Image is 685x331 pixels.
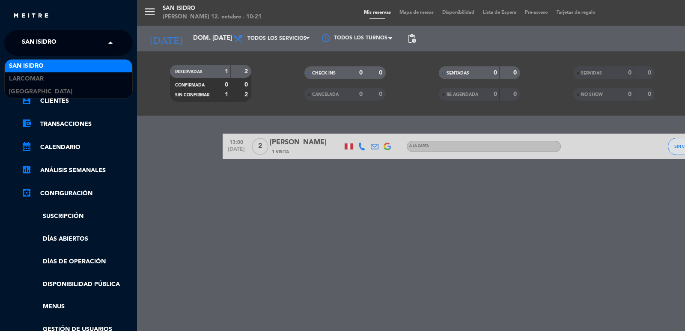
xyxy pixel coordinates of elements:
[21,234,133,244] a: Días abiertos
[21,119,133,129] a: account_balance_walletTransacciones
[21,280,133,289] a: Disponibilidad pública
[21,142,133,152] a: calendar_monthCalendario
[21,188,32,198] i: settings_applications
[9,87,72,97] span: [GEOGRAPHIC_DATA]
[21,212,133,221] a: Suscripción
[9,61,44,71] span: San Isidro
[21,164,32,175] i: assessment
[21,257,133,267] a: Días de Operación
[13,13,49,19] img: MEITRE
[21,118,32,128] i: account_balance_wallet
[9,74,44,84] span: Larcomar
[21,141,32,152] i: calendar_month
[22,34,57,52] span: San Isidro
[21,165,133,176] a: assessmentANÁLISIS SEMANALES
[21,95,32,105] i: account_box
[21,188,133,199] a: Configuración
[21,96,133,106] a: account_boxClientes
[21,302,133,312] a: Menus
